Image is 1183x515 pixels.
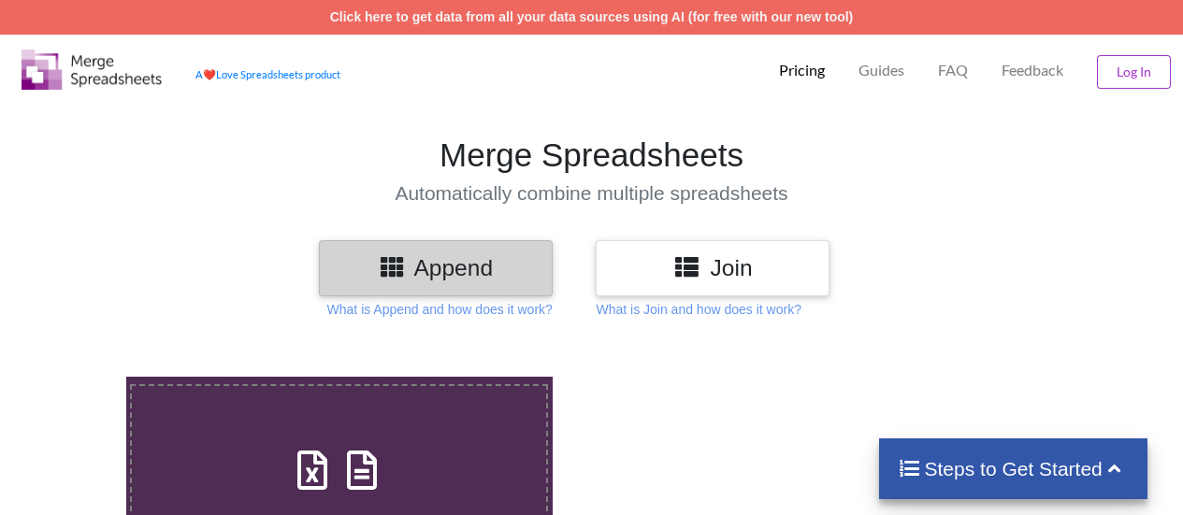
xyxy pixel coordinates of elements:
img: Logo.png [22,50,162,90]
p: FAQ [938,61,968,80]
p: What is Join and how does it work? [596,300,801,319]
h4: Steps to Get Started [898,457,1129,480]
a: Click here to get data from all your data sources using AI (for free with our new tool) [330,9,854,24]
h3: Join [610,254,815,281]
p: Guides [858,61,904,80]
p: Pricing [779,61,825,80]
span: Feedback [1002,63,1063,78]
button: Log In [1097,55,1171,89]
span: heart [203,68,216,80]
a: AheartLove Spreadsheets product [195,68,340,80]
h3: Append [333,254,539,281]
p: What is Append and how does it work? [327,300,553,319]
